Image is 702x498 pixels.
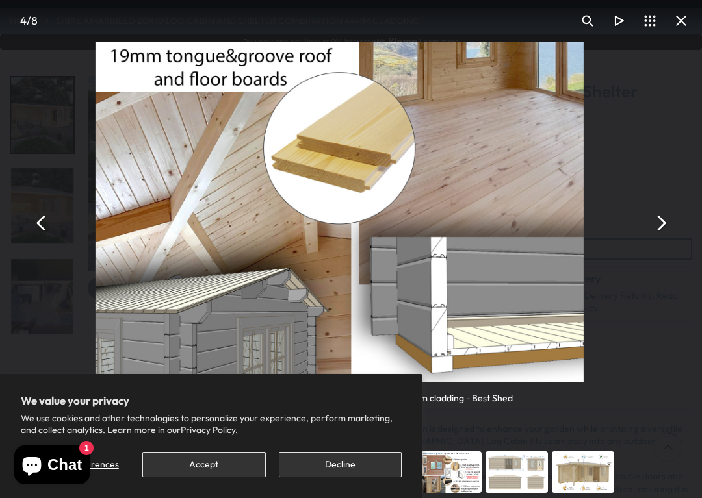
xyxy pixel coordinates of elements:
[20,14,27,27] span: 4
[5,5,52,36] div: /
[21,395,402,406] h2: We value your privacy
[572,5,603,36] button: Toggle zoom level
[166,382,513,405] div: Shire Amarrillo 20x10 Log Cabin and Shelter combination 44mm cladding - Best Shed
[181,424,238,436] a: Privacy Policy.
[21,412,402,436] p: We use cookies and other technologies to personalize your experience, perform marketing, and coll...
[31,14,38,27] span: 8
[645,208,676,239] button: Next
[279,452,402,477] button: Decline
[10,445,94,488] inbox-online-store-chat: Shopify online store chat
[666,5,697,36] button: Close
[26,208,57,239] button: Previous
[634,5,666,36] button: Toggle thumbnails
[142,452,265,477] button: Accept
